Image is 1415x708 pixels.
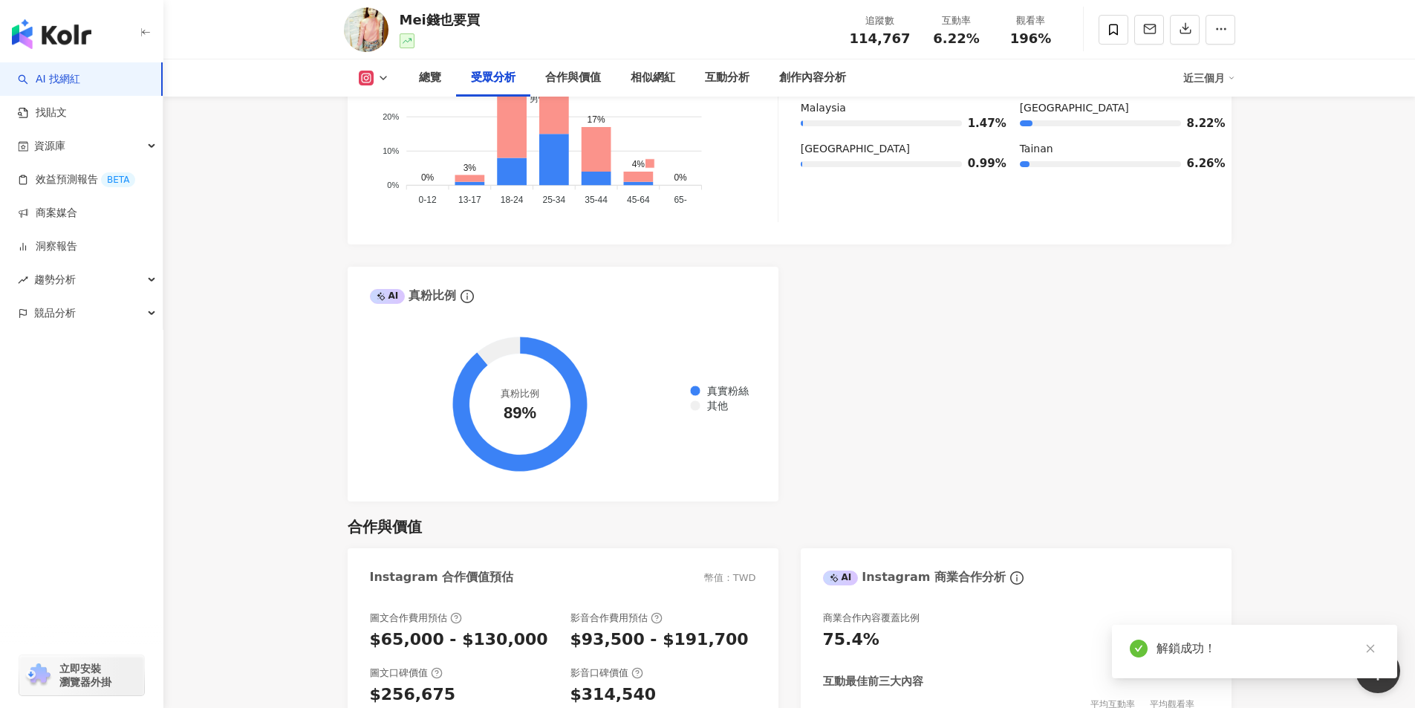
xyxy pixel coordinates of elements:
[801,142,990,157] div: [GEOGRAPHIC_DATA]
[823,674,923,689] div: 互動最佳前三大內容
[370,683,456,707] div: $256,675
[18,105,67,120] a: 找貼文
[370,666,443,680] div: 圖文口碑價值
[823,629,879,652] div: 75.4%
[383,146,399,155] tspan: 10%
[823,569,1006,585] div: Instagram 商業合作分析
[1020,101,1209,116] div: [GEOGRAPHIC_DATA]
[418,195,436,205] tspan: 0-12
[968,158,990,169] span: 0.99%
[1130,640,1148,657] span: check-circle
[19,655,144,695] a: chrome extension立即安裝 瀏覽器外掛
[12,19,91,49] img: logo
[34,129,65,163] span: 資源庫
[370,288,457,304] div: 真粉比例
[1183,66,1235,90] div: 近三個月
[18,72,80,87] a: searchAI 找網紅
[850,30,911,46] span: 114,767
[779,69,846,87] div: 創作內容分析
[674,195,686,205] tspan: 65-
[518,94,547,104] span: 男性
[500,195,523,205] tspan: 18-24
[627,195,650,205] tspan: 45-64
[387,181,399,189] tspan: 0%
[823,571,859,585] div: AI
[704,571,756,585] div: 幣值：TWD
[383,112,399,121] tspan: 20%
[18,206,77,221] a: 商案媒合
[370,629,548,652] div: $65,000 - $130,000
[631,69,675,87] div: 相似網紅
[696,400,728,412] span: 其他
[18,239,77,254] a: 洞察報告
[18,275,28,285] span: rise
[570,683,657,707] div: $314,540
[801,101,990,116] div: Malaysia
[542,195,565,205] tspan: 25-34
[585,195,608,205] tspan: 35-44
[18,172,135,187] a: 效益預測報告BETA
[458,288,476,305] span: info-circle
[400,10,480,29] div: Mei錢也要買
[545,69,601,87] div: 合作與價值
[471,69,515,87] div: 受眾分析
[1010,31,1052,46] span: 196%
[696,385,749,397] span: 真實粉絲
[1187,118,1209,129] span: 8.22%
[419,69,441,87] div: 總覽
[570,629,749,652] div: $93,500 - $191,700
[570,611,663,625] div: 影音合作費用預估
[348,516,422,537] div: 合作與價值
[59,662,111,689] span: 立即安裝 瀏覽器外掛
[458,195,481,205] tspan: 13-17
[34,263,76,296] span: 趨勢分析
[34,296,76,330] span: 競品分析
[344,7,388,52] img: KOL Avatar
[1187,158,1209,169] span: 6.26%
[968,118,990,129] span: 1.47%
[928,13,985,28] div: 互動率
[933,31,979,46] span: 6.22%
[370,569,514,585] div: Instagram 合作價值預估
[1020,142,1209,157] div: Tainan
[823,611,920,625] div: 商業合作內容覆蓋比例
[1008,569,1026,587] span: info-circle
[570,666,643,680] div: 影音口碑價值
[705,69,749,87] div: 互動分析
[24,663,53,687] img: chrome extension
[370,289,406,304] div: AI
[370,611,462,625] div: 圖文合作費用預估
[850,13,911,28] div: 追蹤數
[1157,640,1379,657] div: 解鎖成功！
[1365,643,1376,654] span: close
[1003,13,1059,28] div: 觀看率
